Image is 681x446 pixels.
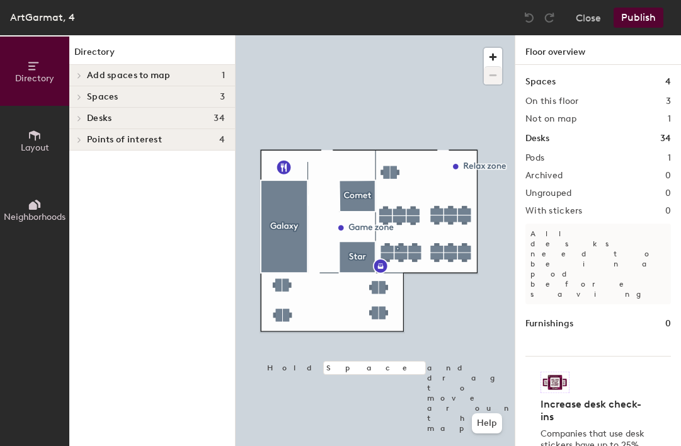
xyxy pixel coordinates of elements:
h1: 34 [660,132,671,146]
h2: On this floor [525,96,579,106]
h1: Desks [525,132,549,146]
h2: 0 [665,171,671,181]
h2: 1 [668,114,671,124]
span: Neighborhoods [4,212,66,222]
h2: Pods [525,153,544,163]
h1: Furnishings [525,317,573,331]
p: All desks need to be in a pod before saving [525,224,671,304]
h2: 0 [665,188,671,198]
h1: Floor overview [515,35,681,65]
h2: Not on map [525,114,576,124]
img: Sticker logo [541,372,569,393]
h1: Spaces [525,75,556,89]
img: Redo [543,11,556,24]
h2: 0 [665,206,671,216]
span: 1 [222,71,225,81]
h2: Ungrouped [525,188,572,198]
span: Points of interest [87,135,162,145]
img: Undo [523,11,535,24]
h2: 1 [668,153,671,163]
span: Add spaces to map [87,71,171,81]
span: 3 [220,92,225,102]
span: Layout [21,142,49,153]
h2: 3 [666,96,671,106]
h4: Increase desk check-ins [541,398,648,423]
div: ArtGarmat, 4 [10,9,75,25]
h1: Directory [69,45,235,65]
button: Publish [614,8,663,28]
h2: Archived [525,171,563,181]
span: 34 [214,113,225,123]
span: 4 [219,135,225,145]
h1: 4 [665,75,671,89]
span: Spaces [87,92,118,102]
span: Directory [15,73,54,84]
h1: 0 [665,317,671,331]
span: Desks [87,113,112,123]
button: Close [576,8,601,28]
h2: With stickers [525,206,583,216]
button: Help [472,413,502,433]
